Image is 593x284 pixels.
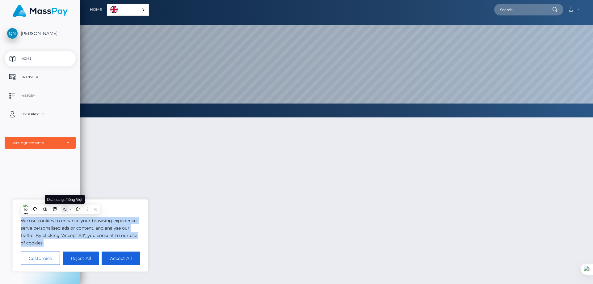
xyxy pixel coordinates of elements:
[21,252,60,265] button: Customise
[5,88,76,104] a: History
[7,73,73,82] p: Transfer
[494,4,552,15] input: Search...
[5,70,76,85] a: Transfer
[12,199,148,272] div: We value your privacy
[13,5,68,17] img: MassPay
[5,137,76,149] button: User Agreements
[7,54,73,63] p: Home
[7,110,73,119] p: User Profile
[107,4,149,15] a: English
[21,206,140,213] p: We value your privacy
[90,3,102,16] a: Home
[7,91,73,100] p: History
[5,31,76,36] span: [PERSON_NAME]
[5,107,76,122] a: User Profile
[63,252,99,265] button: Reject All
[21,217,140,247] p: We use cookies to enhance your browsing experience, serve personalised ads or content, and analys...
[5,51,76,66] a: Home
[102,252,140,265] button: Accept All
[11,140,62,145] div: User Agreements
[107,4,149,16] aside: Language selected: English
[107,4,149,16] div: Language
